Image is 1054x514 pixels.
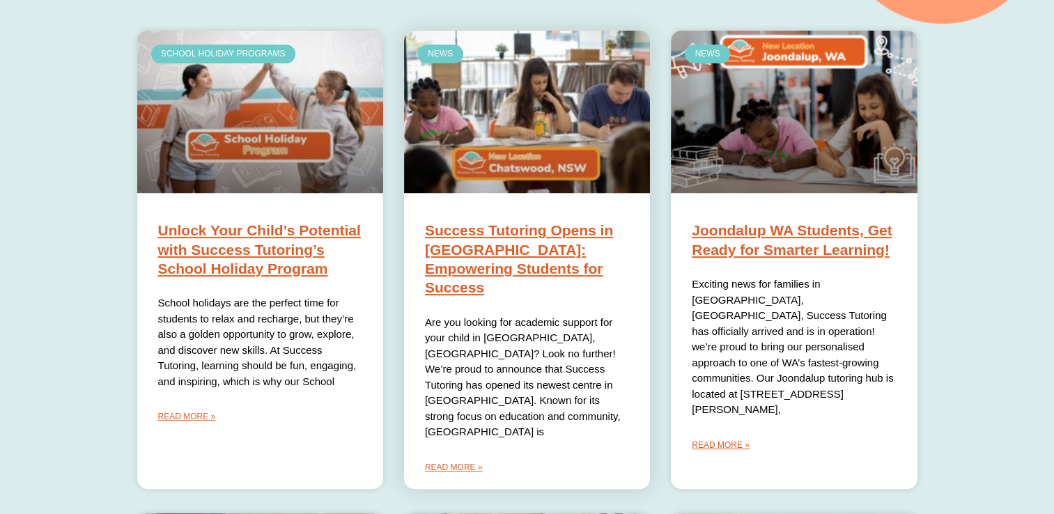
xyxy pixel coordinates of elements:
div: News [418,45,463,63]
a: Unlock Your Child’s Potential with Success Tutoring’s School Holiday Program [158,222,361,277]
div: School Holiday Programs [151,45,295,63]
div: News [685,45,730,63]
a: Joondalup WA Students, Get Ready for Smarter Learning! [692,222,892,257]
a: Read more about Unlock Your Child’s Potential with Success Tutoring’s School Holiday Program [158,409,216,424]
a: Read more about Success Tutoring Opens in Chatswood: Empowering Students for Success [425,460,483,475]
p: Exciting news for families in [GEOGRAPHIC_DATA], [GEOGRAPHIC_DATA], Success Tutoring has official... [692,277,896,418]
iframe: Chat Widget [822,357,1054,514]
a: Read more about Joondalup WA Students, Get Ready for Smarter Learning! [692,437,750,453]
p: School holidays are the perfect time for students to relax and recharge, but they’re also a golde... [158,295,362,389]
a: Success Tutoring Opens in [GEOGRAPHIC_DATA]: Empowering Students for Success [425,222,613,295]
p: Are you looking for academic support for your child in [GEOGRAPHIC_DATA], [GEOGRAPHIC_DATA]? Look... [425,315,629,440]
